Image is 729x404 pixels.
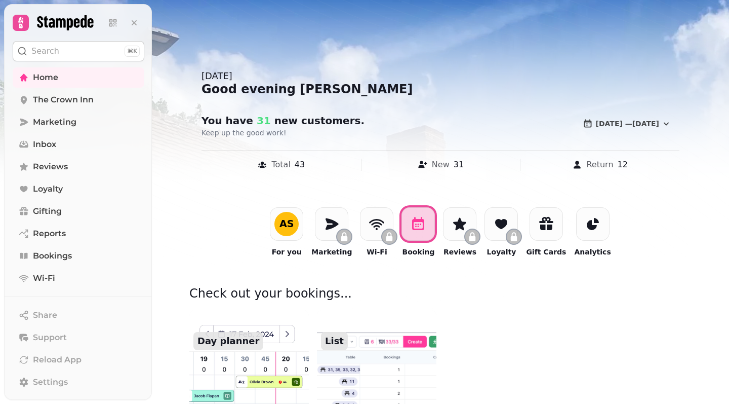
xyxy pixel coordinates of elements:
[279,219,294,229] div: A S
[33,332,67,344] span: Support
[402,247,434,257] p: Booking
[33,228,66,240] span: Reports
[311,247,352,257] p: Marketing
[13,268,144,288] a: Wi-Fi
[575,114,679,134] button: [DATE] —[DATE]
[201,69,679,83] div: [DATE]
[443,247,476,257] p: Reviews
[201,114,396,128] h2: You have new customer s .
[13,246,144,266] a: Bookings
[13,372,144,392] a: Settings
[13,67,144,88] a: Home
[33,272,55,284] span: Wi-Fi
[13,157,144,177] a: Reviews
[487,247,516,257] p: Loyalty
[367,247,387,257] p: Wi-Fi
[596,120,659,127] span: [DATE] — [DATE]
[33,309,57,321] span: Share
[13,201,144,222] a: Gifting
[272,247,302,257] p: For you
[13,90,144,110] a: The Crown Inn
[193,332,263,350] p: Day planner
[201,128,461,138] p: Keep up the good work!
[125,46,140,57] div: ⌘K
[201,81,679,97] div: Good evening [PERSON_NAME]
[33,116,76,128] span: Marketing
[33,250,72,262] span: Bookings
[526,247,566,257] p: Gift Cards
[33,376,68,388] span: Settings
[189,285,692,310] p: Check out your bookings...
[321,332,348,350] p: List
[13,134,144,155] a: Inbox
[253,115,271,127] span: 31
[31,45,59,57] p: Search
[13,112,144,132] a: Marketing
[33,161,68,173] span: Reviews
[574,247,611,257] p: Analytics
[33,354,82,366] span: Reload App
[13,327,144,348] button: Support
[33,71,58,84] span: Home
[13,41,144,61] button: Search⌘K
[13,224,144,244] a: Reports
[33,205,62,217] span: Gifting
[13,350,144,370] button: Reload App
[13,179,144,199] a: Loyalty
[33,138,56,151] span: Inbox
[13,305,144,325] button: Share
[33,183,63,195] span: Loyalty
[33,94,94,106] span: The Crown Inn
